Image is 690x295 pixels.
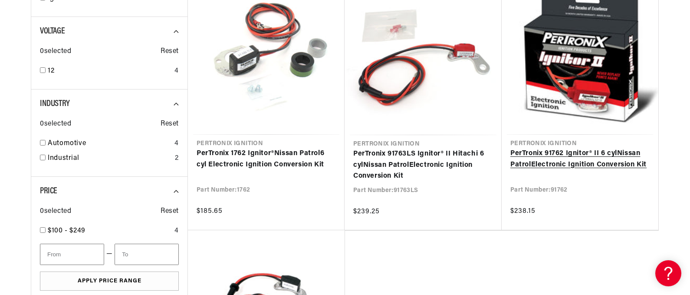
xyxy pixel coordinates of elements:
[48,153,171,164] a: Industrial
[161,119,179,130] span: Reset
[40,46,71,57] span: 0 selected
[40,272,179,291] button: Apply Price Range
[197,148,336,170] a: PerTronix 1762 Ignitor®Nissan Patrol6 cyl Electronic Ignition Conversion Kit
[353,149,493,182] a: PerTronix 91763LS Ignitor® II Hitachi 6 cylNissan PatrolElectronic Ignition Conversion Kit
[161,206,179,217] span: Reset
[40,206,71,217] span: 0 selected
[48,138,171,149] a: Automotive
[40,244,104,265] input: From
[106,249,113,260] span: —
[174,225,179,237] div: 4
[40,27,65,36] span: Voltage
[510,148,650,170] a: PerTronix 91762 Ignitor® II 6 cylNissan PatrolElectronic Ignition Conversion Kit
[115,244,179,265] input: To
[48,227,85,234] span: $100 - $249
[174,138,179,149] div: 4
[40,119,71,130] span: 0 selected
[161,46,179,57] span: Reset
[40,187,57,196] span: Price
[40,99,70,108] span: Industry
[174,66,179,77] div: 4
[48,66,171,77] a: 12
[175,153,179,164] div: 2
